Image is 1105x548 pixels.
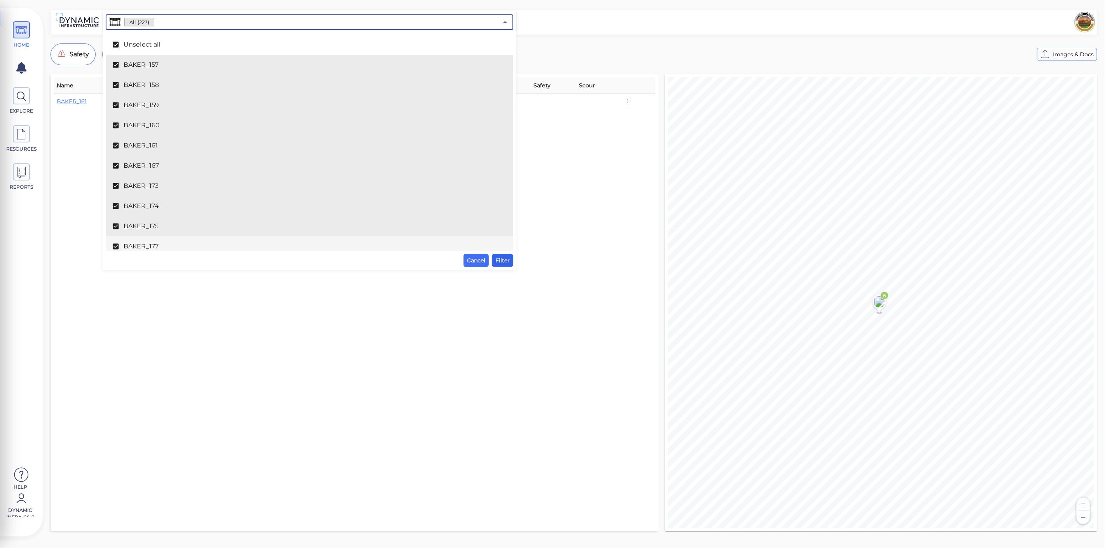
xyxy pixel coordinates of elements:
button: Cancel [464,254,489,267]
button: Zoom out [1077,511,1090,524]
span: BAKER_175 [124,222,495,231]
span: Unselect all [124,40,495,49]
span: REPORTS [5,184,38,191]
span: Safety [533,81,551,90]
button: Close [500,17,511,28]
span: Dynamic Infra CS-8 [4,507,37,517]
span: BAKER_161 [124,141,495,150]
canvas: Map [668,77,1094,529]
a: HOME [4,21,39,49]
span: BAKER_173 [124,181,495,191]
span: EXPLORE [5,108,38,114]
iframe: Chat [1072,513,1099,542]
span: Help [4,484,37,490]
span: BAKER_174 [124,201,495,211]
span: Filter [495,256,510,265]
a: EXPLORE [4,87,39,114]
span: BAKER_177 [124,242,495,251]
button: Images & Docs [1037,48,1097,61]
span: BAKER_167 [124,161,495,170]
span: BAKER_158 [124,80,495,90]
span: BAKER_159 [124,101,495,110]
span: RESOURCES [5,146,38,153]
a: RESOURCES [4,125,39,153]
a: BAKER_161 [57,98,87,105]
button: Filter [492,254,513,267]
span: HOME [5,42,38,49]
a: REPORTS [4,163,39,191]
span: Safety [70,50,89,59]
span: BAKER_157 [124,60,495,69]
text: 6 [883,293,886,298]
button: Zoom in [1077,498,1090,511]
span: Name [57,81,73,90]
span: Images & Docs [1053,50,1094,59]
span: BAKER_160 [124,121,495,130]
span: All (227) [125,19,154,26]
span: Cancel [467,256,485,265]
span: Scour [579,81,595,90]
